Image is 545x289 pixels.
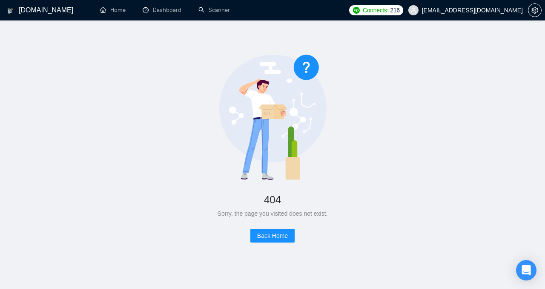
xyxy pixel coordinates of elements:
div: Sorry, the page you visited does not exist. [27,209,518,218]
a: homeHome [100,6,126,14]
div: 404 [27,191,518,209]
button: setting [528,3,542,17]
img: logo [7,4,13,17]
button: Back Home [250,229,295,243]
a: searchScanner [198,6,230,14]
a: setting [528,7,542,14]
span: Connects: [363,6,388,15]
a: dashboardDashboard [143,6,181,14]
span: user [410,7,416,13]
span: 216 [390,6,399,15]
img: upwork-logo.png [353,7,360,14]
div: Open Intercom Messenger [516,260,536,280]
span: Back Home [257,231,288,240]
